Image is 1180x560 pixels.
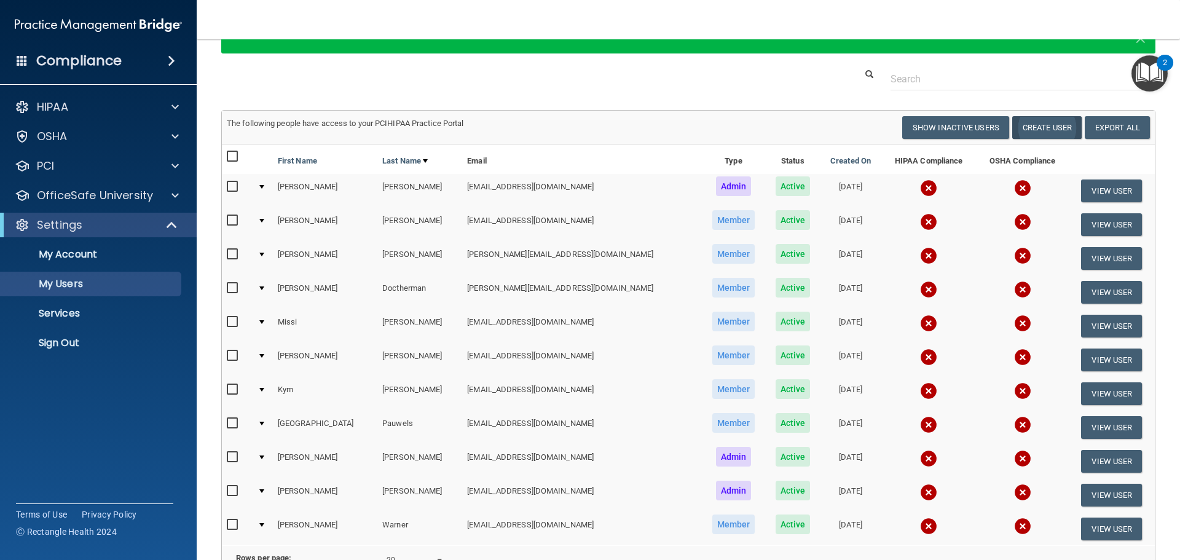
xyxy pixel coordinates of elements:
p: My Account [8,248,176,261]
button: View User [1081,213,1142,236]
img: cross.ca9f0e7f.svg [920,281,937,298]
img: cross.ca9f0e7f.svg [1014,247,1031,264]
span: Active [776,176,811,196]
td: [PERSON_NAME] [273,444,377,478]
button: View User [1081,518,1142,540]
td: [DATE] [820,377,881,411]
p: Sign Out [8,337,176,349]
td: Pauwels [377,411,462,444]
td: [DATE] [820,343,881,377]
td: [PERSON_NAME] [377,478,462,512]
td: [GEOGRAPHIC_DATA] [273,411,377,444]
th: Type [701,144,765,174]
button: Create User [1012,116,1082,139]
img: cross.ca9f0e7f.svg [920,213,937,231]
img: cross.ca9f0e7f.svg [1014,179,1031,197]
img: cross.ca9f0e7f.svg [1014,416,1031,433]
img: cross.ca9f0e7f.svg [920,179,937,197]
td: [EMAIL_ADDRESS][DOMAIN_NAME] [462,444,701,478]
td: [PERSON_NAME][EMAIL_ADDRESS][DOMAIN_NAME] [462,275,701,309]
p: HIPAA [37,100,68,114]
button: Open Resource Center, 2 new notifications [1131,55,1168,92]
span: Active [776,447,811,467]
td: [DATE] [820,174,881,208]
h4: Compliance [36,52,122,69]
div: 2 [1163,63,1167,79]
td: [PERSON_NAME] [377,309,462,343]
img: cross.ca9f0e7f.svg [920,349,937,366]
span: Member [712,312,755,331]
span: Member [712,345,755,365]
img: cross.ca9f0e7f.svg [1014,484,1031,501]
img: cross.ca9f0e7f.svg [1014,450,1031,467]
img: cross.ca9f0e7f.svg [1014,213,1031,231]
img: cross.ca9f0e7f.svg [920,382,937,400]
td: [EMAIL_ADDRESS][DOMAIN_NAME] [462,512,701,545]
span: Member [712,515,755,534]
td: Doctherman [377,275,462,309]
p: My Users [8,278,176,290]
td: [DATE] [820,478,881,512]
td: Warner [377,512,462,545]
td: [PERSON_NAME] [377,208,462,242]
span: Active [776,481,811,500]
button: Show Inactive Users [902,116,1009,139]
td: [PERSON_NAME] [273,242,377,275]
td: [EMAIL_ADDRESS][DOMAIN_NAME] [462,174,701,208]
th: Status [766,144,820,174]
span: Member [712,244,755,264]
img: cross.ca9f0e7f.svg [920,247,937,264]
span: Admin [716,481,752,500]
td: [PERSON_NAME] [273,343,377,377]
a: HIPAA [15,100,179,114]
td: [PERSON_NAME] [377,377,462,411]
button: View User [1081,179,1142,202]
span: Active [776,210,811,230]
p: Services [8,307,176,320]
a: Last Name [382,154,428,168]
img: cross.ca9f0e7f.svg [1014,382,1031,400]
td: [PERSON_NAME] [377,242,462,275]
th: HIPAA Compliance [881,144,976,174]
td: [DATE] [820,309,881,343]
span: Member [712,379,755,399]
td: [DATE] [820,411,881,444]
th: OSHA Compliance [976,144,1069,174]
td: [PERSON_NAME][EMAIL_ADDRESS][DOMAIN_NAME] [462,242,701,275]
span: Active [776,244,811,264]
span: Active [776,379,811,399]
span: Ⓒ Rectangle Health 2024 [16,526,117,538]
span: Active [776,312,811,331]
td: [PERSON_NAME] [273,275,377,309]
td: [PERSON_NAME] [377,444,462,478]
button: View User [1081,281,1142,304]
td: [EMAIL_ADDRESS][DOMAIN_NAME] [462,411,701,444]
a: Export All [1085,116,1150,139]
button: View User [1081,382,1142,405]
td: [PERSON_NAME] [377,174,462,208]
img: cross.ca9f0e7f.svg [920,484,937,501]
td: [DATE] [820,444,881,478]
button: View User [1081,315,1142,337]
td: Kym [273,377,377,411]
td: [DATE] [820,275,881,309]
button: Close [1135,30,1146,44]
td: [DATE] [820,242,881,275]
button: View User [1081,349,1142,371]
td: [PERSON_NAME] [273,478,377,512]
img: cross.ca9f0e7f.svg [920,416,937,433]
td: [PERSON_NAME] [273,174,377,208]
th: Email [462,144,701,174]
span: Member [712,210,755,230]
span: The following people have access to your PCIHIPAA Practice Portal [227,119,464,128]
a: Terms of Use [16,508,67,521]
p: Settings [37,218,82,232]
img: cross.ca9f0e7f.svg [1014,281,1031,298]
td: [DATE] [820,208,881,242]
span: Active [776,413,811,433]
button: View User [1081,247,1142,270]
span: Admin [716,176,752,196]
p: OfficeSafe University [37,188,153,203]
button: View User [1081,484,1142,507]
button: View User [1081,416,1142,439]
